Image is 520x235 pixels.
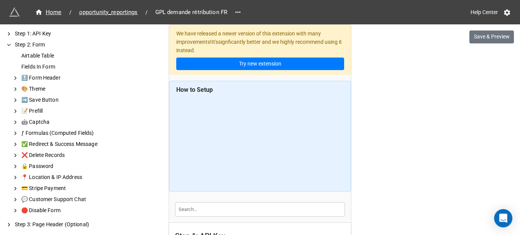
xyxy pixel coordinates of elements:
div: Step 3: Page Header (Optional) [13,221,122,229]
b: How to Setup [176,86,213,93]
a: Try new extension [176,58,344,70]
span: GPL demande rétribution FR [151,8,232,17]
a: Help Center [465,5,503,19]
div: Fields In Form [20,63,122,71]
div: 📝 Prefill [20,107,122,115]
div: 📍 Location & IP Address [20,173,122,181]
a: opportunity_reportings [75,8,142,17]
div: 💬 Customer Support Chat [20,195,122,203]
div: Step 1: API Key [13,30,122,38]
div: 🤖 Captcha [20,118,122,126]
img: miniextensions-icon.73ae0678.png [9,7,20,18]
li: / [145,8,148,16]
div: 🔝 Form Header [20,74,122,82]
a: Home [30,8,66,17]
input: Search... [175,202,345,217]
div: 🎨 Theme [20,85,122,93]
div: 💳 Stripe Payment [20,184,122,192]
iframe: Advanced Form for Updating Airtable Records | Tutorial [176,97,344,185]
li: / [69,8,72,16]
div: Step 2: Form [13,41,122,49]
div: ➡️ Save Button [20,96,122,104]
div: ✅ Redirect & Success Message [20,140,122,148]
nav: breadcrumb [30,8,232,17]
div: Open Intercom Messenger [494,209,512,227]
div: Airtable Table [20,52,122,60]
div: ƒ Formulas (Computed Fields) [20,129,122,137]
div: Home [35,8,62,17]
div: 🔒 Password [20,162,122,170]
div: ❌ Delete Records [20,151,122,159]
button: Save & Preview [469,30,514,43]
div: We have released a newer version of this extension with many improvements! It's signficantly bett... [169,25,351,75]
div: 🛑 Disable Form [20,206,122,214]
